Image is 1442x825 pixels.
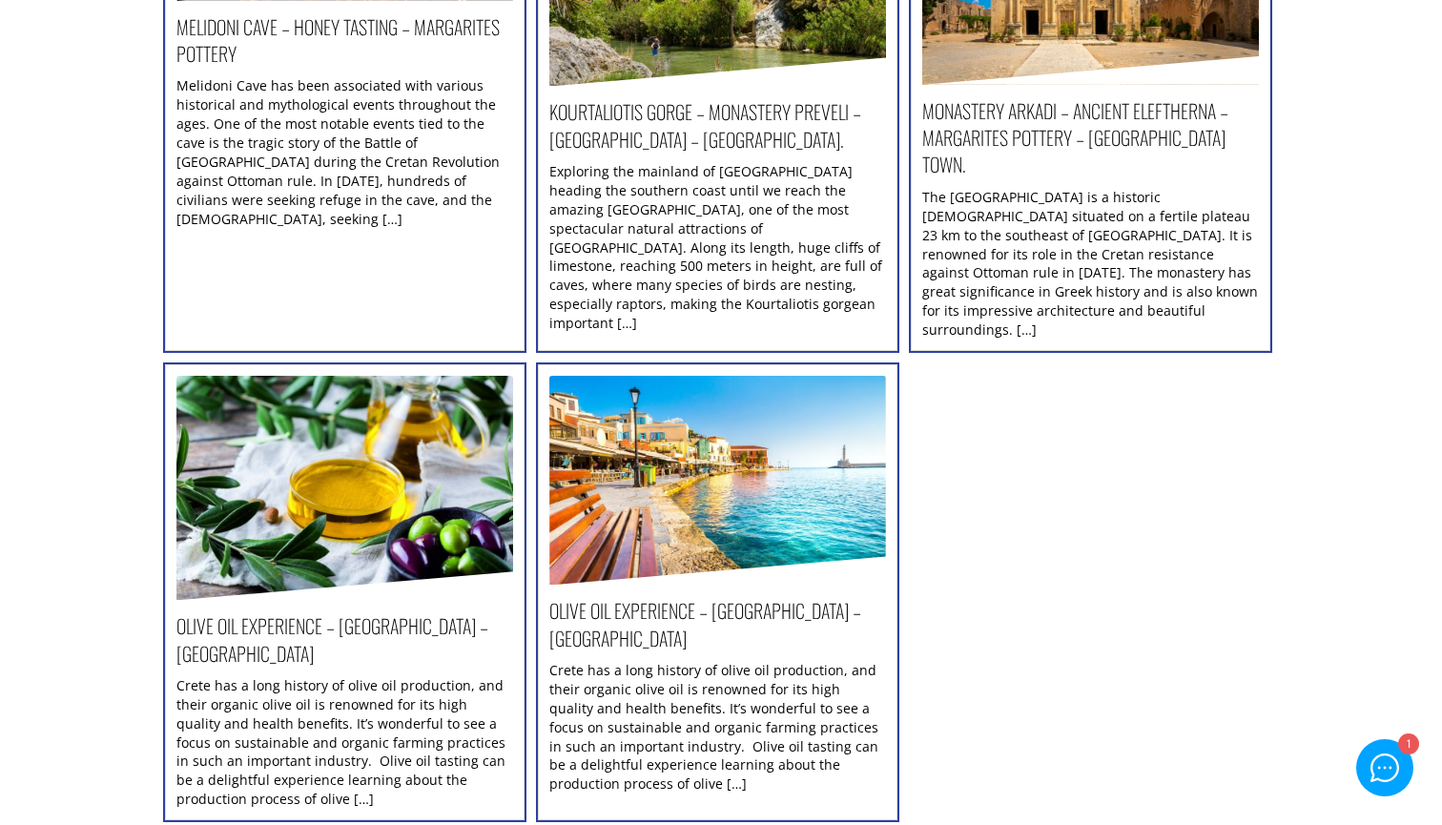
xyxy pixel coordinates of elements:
[549,597,886,661] h2: Olive oil experience – [GEOGRAPHIC_DATA] – [GEOGRAPHIC_DATA]
[176,13,513,77] h2: Melidoni cave – Honey tasting – Margarites pottery
[176,210,513,228] a: Melidoni cave – Honey tasting – Margarites potteryMelidoni Cave has been associated with various ...
[549,661,886,794] div: Crete has a long history of olive oil production, and their organic olive oil is renowned for its...
[922,320,1259,339] a: Monastery Arkadi – Ancient Eleftherna – Margarites pottery – [GEOGRAPHIC_DATA] town.The [GEOGRAPH...
[549,774,886,793] a: Olive oil experience – [GEOGRAPHIC_DATA] – [GEOGRAPHIC_DATA]Crete has a long history of olive oil...
[549,98,886,162] h2: Kourtaliotis Gorge – Monastery Preveli – [GEOGRAPHIC_DATA] – [GEOGRAPHIC_DATA].
[549,314,886,332] a: Kourtaliotis Gorge – Monastery Preveli – [GEOGRAPHIC_DATA] – [GEOGRAPHIC_DATA].Exploring the main...
[922,97,1259,188] h2: Monastery Arkadi – Ancient Eleftherna – Margarites pottery – [GEOGRAPHIC_DATA] town.
[176,790,513,808] a: Olive oil experience – [GEOGRAPHIC_DATA] – [GEOGRAPHIC_DATA]Crete has a long history of olive oil...
[922,188,1259,340] div: The [GEOGRAPHIC_DATA] is a historic [DEMOGRAPHIC_DATA] situated on a fertile plateau 23 km to the...
[1398,734,1418,754] div: 1
[549,162,886,333] div: Exploring the mainland of [GEOGRAPHIC_DATA] heading the southern coast until we reach the amazing...
[176,76,513,228] div: Melidoni Cave has been associated with various historical and mythological events throughout the ...
[176,676,513,809] div: Crete has a long history of olive oil production, and their organic olive oil is renowned for its...
[176,612,513,676] h2: Olive oil experience – [GEOGRAPHIC_DATA] – [GEOGRAPHIC_DATA]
